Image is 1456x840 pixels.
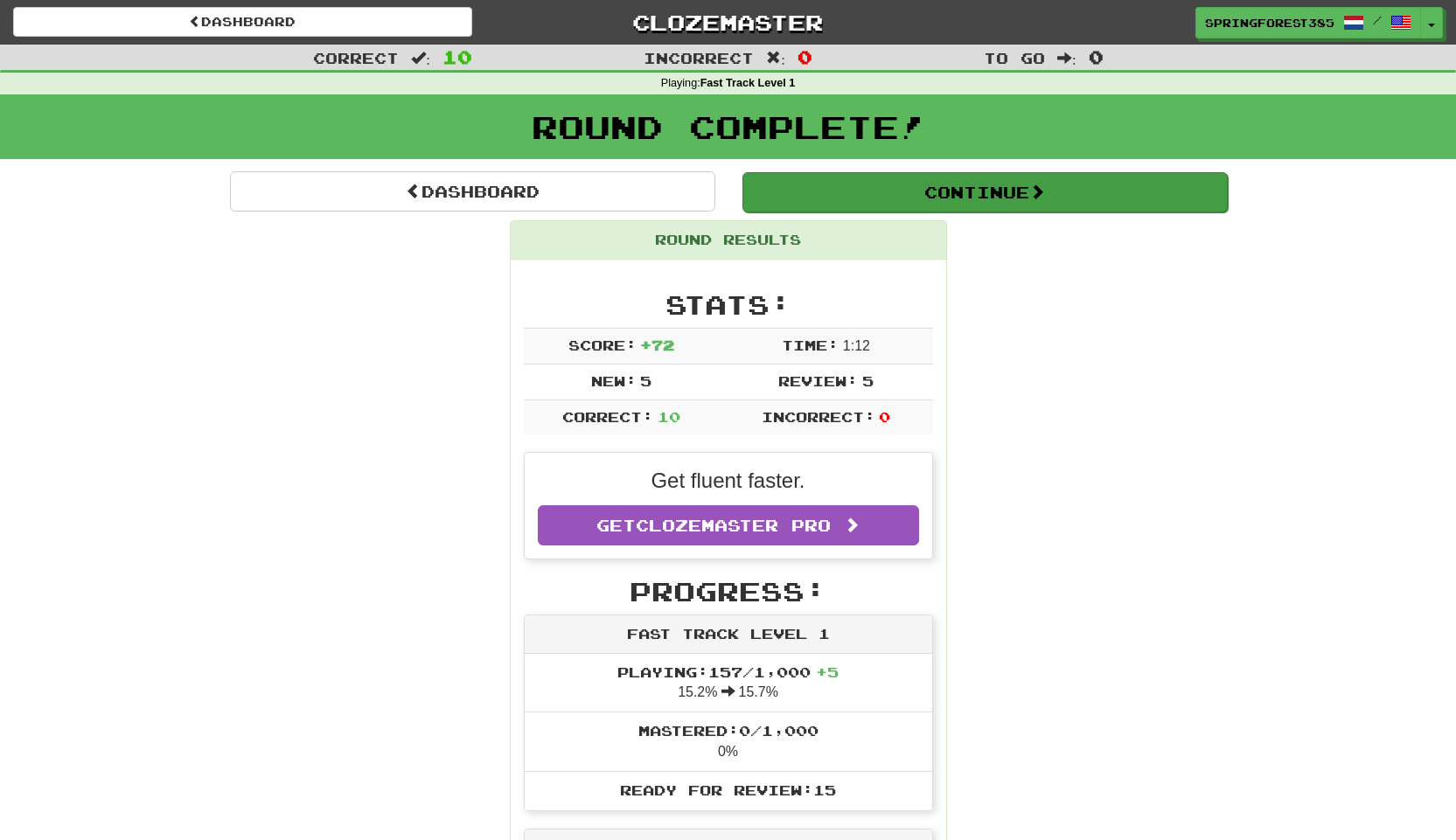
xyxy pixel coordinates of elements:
[638,722,819,739] span: Mastered: 0 / 1,000
[636,516,831,535] span: Clozemaster Pro
[700,77,796,89] strong: Fast Track Level 1
[498,7,958,38] a: Clozemaster
[742,172,1228,212] button: Continue
[644,49,754,66] span: Incorrect
[1089,46,1104,67] span: 0
[538,505,919,545] a: GetClozemaster Pro
[1057,51,1076,66] span: :
[1373,14,1382,26] span: /
[524,577,933,606] h2: Progress:
[525,712,932,772] li: 0%
[524,290,933,319] h2: Stats:
[798,46,812,67] span: 0
[562,408,653,425] span: Correct:
[1195,7,1421,38] a: SpringForest3859 /
[230,171,715,212] a: Dashboard
[766,51,785,66] span: :
[1205,15,1334,31] span: SpringForest3859
[984,49,1045,66] span: To go
[525,654,932,713] li: 15.2% 15.7%
[13,7,472,37] a: Dashboard
[442,46,472,67] span: 10
[879,408,890,425] span: 0
[411,51,430,66] span: :
[525,615,932,654] div: Fast Track Level 1
[862,372,874,389] span: 5
[591,372,637,389] span: New:
[6,109,1450,144] h1: Round Complete!
[620,781,836,798] span: Ready for Review: 15
[843,338,870,353] span: 1 : 12
[640,372,651,389] span: 5
[778,372,858,389] span: Review:
[816,663,839,680] span: + 5
[658,408,680,425] span: 10
[617,663,839,680] span: Playing: 157 / 1,000
[782,337,839,353] span: Time:
[511,221,946,260] div: Round Results
[313,49,399,66] span: Correct
[568,337,637,353] span: Score:
[640,337,674,353] span: + 72
[762,408,875,425] span: Incorrect:
[538,466,919,496] p: Get fluent faster.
